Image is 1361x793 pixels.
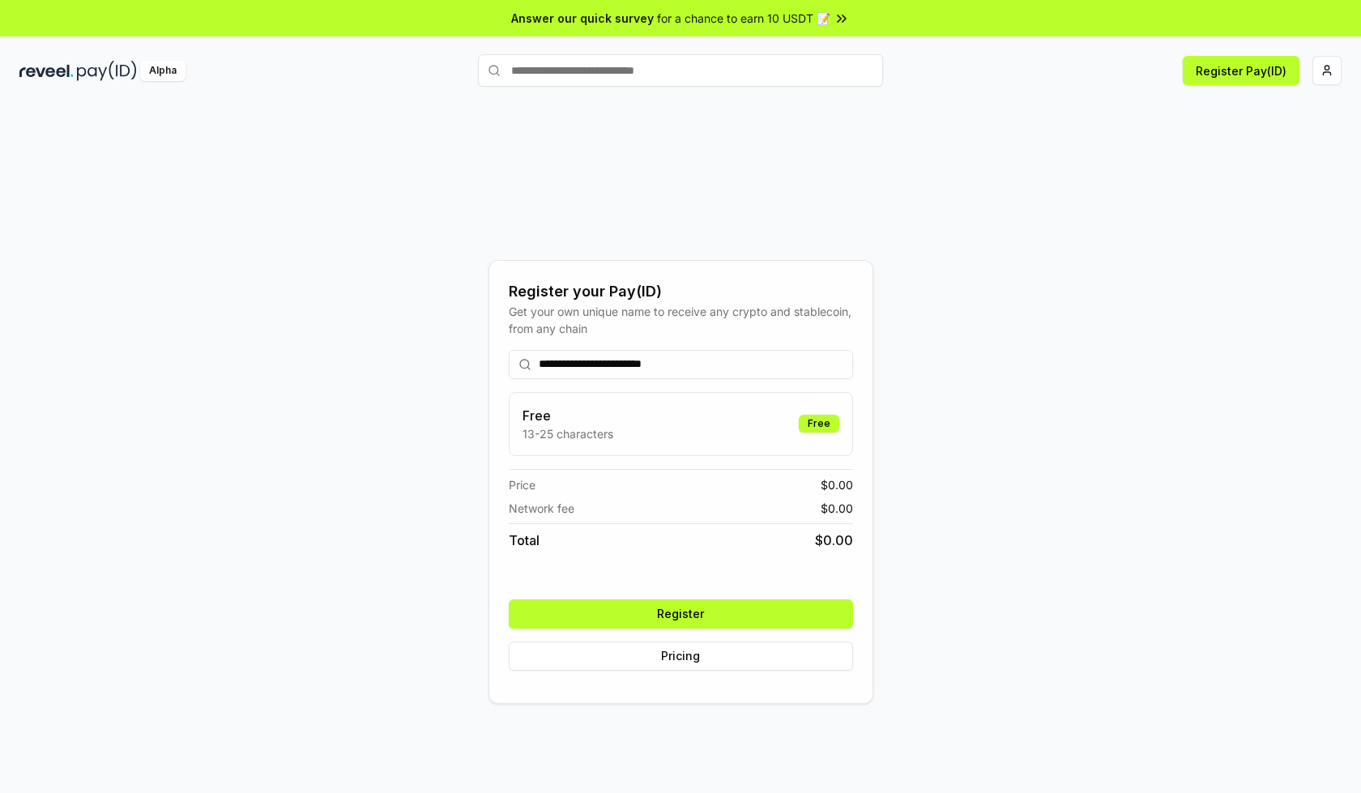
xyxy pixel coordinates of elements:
div: Free [799,415,839,433]
span: Network fee [509,500,574,517]
div: Register your Pay(ID) [509,280,853,303]
p: 13-25 characters [523,425,613,442]
div: Alpha [140,61,186,81]
img: pay_id [77,61,137,81]
span: Price [509,476,535,493]
button: Register Pay(ID) [1183,56,1299,85]
span: $ 0.00 [815,531,853,550]
span: for a chance to earn 10 USDT 📝 [657,10,830,27]
button: Pricing [509,642,853,671]
img: reveel_dark [19,61,74,81]
div: Get your own unique name to receive any crypto and stablecoin, from any chain [509,303,853,337]
span: Total [509,531,540,550]
h3: Free [523,406,613,425]
span: $ 0.00 [821,500,853,517]
span: $ 0.00 [821,476,853,493]
button: Register [509,599,853,629]
span: Answer our quick survey [511,10,654,27]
